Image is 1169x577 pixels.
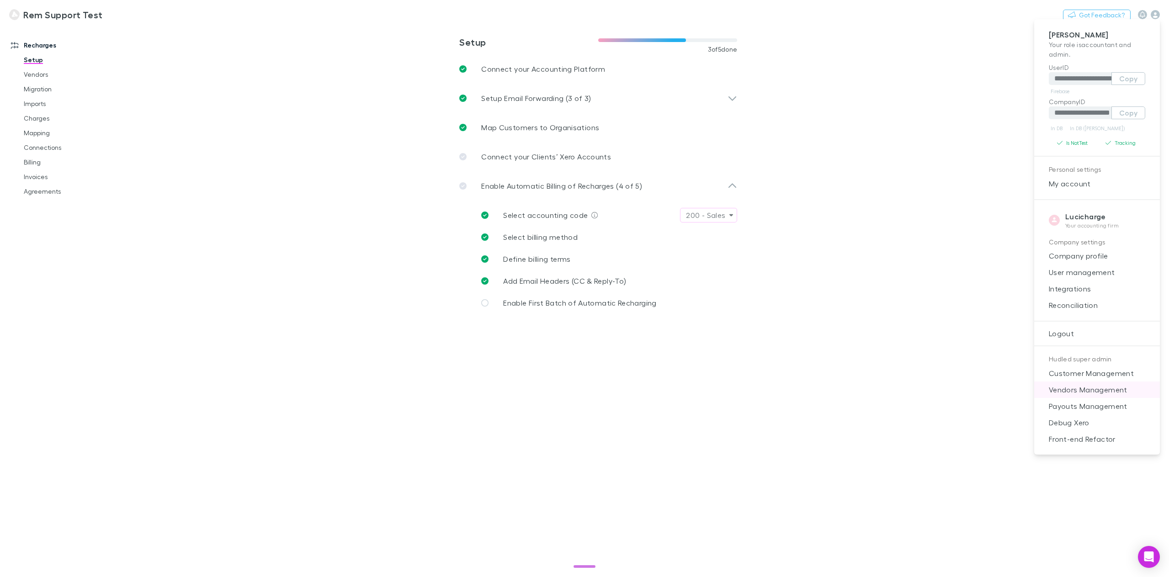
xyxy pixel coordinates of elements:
[1111,72,1145,85] button: Copy
[1049,30,1145,40] p: [PERSON_NAME]
[1049,138,1097,148] button: Is NotTest
[1049,164,1145,175] p: Personal settings
[1049,86,1071,97] a: Firebase
[1049,63,1145,72] p: UserID
[1041,417,1153,428] span: Debug Xero
[1041,368,1153,379] span: Customer Management
[1041,300,1153,311] span: Reconciliation
[1041,178,1153,189] span: My account
[1041,283,1153,294] span: Integrations
[1049,97,1145,106] p: CompanyID
[1065,222,1119,229] p: Your accounting firm
[1049,354,1145,365] p: Hudled super admin
[1049,237,1145,248] p: Company settings
[1049,123,1064,134] a: In DB
[1041,250,1153,261] span: Company profile
[1138,546,1160,568] div: Open Intercom Messenger
[1065,212,1106,221] strong: Lucicharge
[1068,123,1126,134] a: In DB ([PERSON_NAME])
[1097,138,1146,148] button: Tracking
[1049,40,1145,59] p: Your role is accountant and admin .
[1041,434,1153,445] span: Front-end Refactor
[1041,267,1153,278] span: User management
[1111,106,1145,119] button: Copy
[1041,384,1153,395] span: Vendors Management
[1041,401,1153,412] span: Payouts Management
[1041,328,1153,339] span: Logout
